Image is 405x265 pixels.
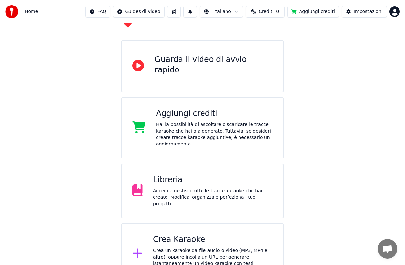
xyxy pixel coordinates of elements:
button: Aggiungi crediti [287,6,339,18]
button: FAQ [85,6,110,18]
div: Guarda il video di avvio rapido [154,55,272,75]
div: Libreria [153,175,273,185]
span: Home [25,8,38,15]
button: Guides di video [113,6,164,18]
a: Aprire la chat [378,239,397,259]
div: Impostazioni [354,8,383,15]
div: Crea Karaoke [153,234,273,245]
img: youka [5,5,18,18]
div: Aggiungi crediti [156,108,273,119]
div: Accedi e gestisci tutte le tracce karaoke che hai creato. Modifica, organizza e perfeziona i tuoi... [153,188,273,207]
button: Impostazioni [342,6,387,18]
div: Hai la possibilità di ascoltare o scaricare le tracce karaoke che hai già generato. Tuttavia, se ... [156,121,273,147]
nav: breadcrumb [25,8,38,15]
button: Crediti0 [246,6,285,18]
span: 0 [276,8,279,15]
span: Crediti [259,8,274,15]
